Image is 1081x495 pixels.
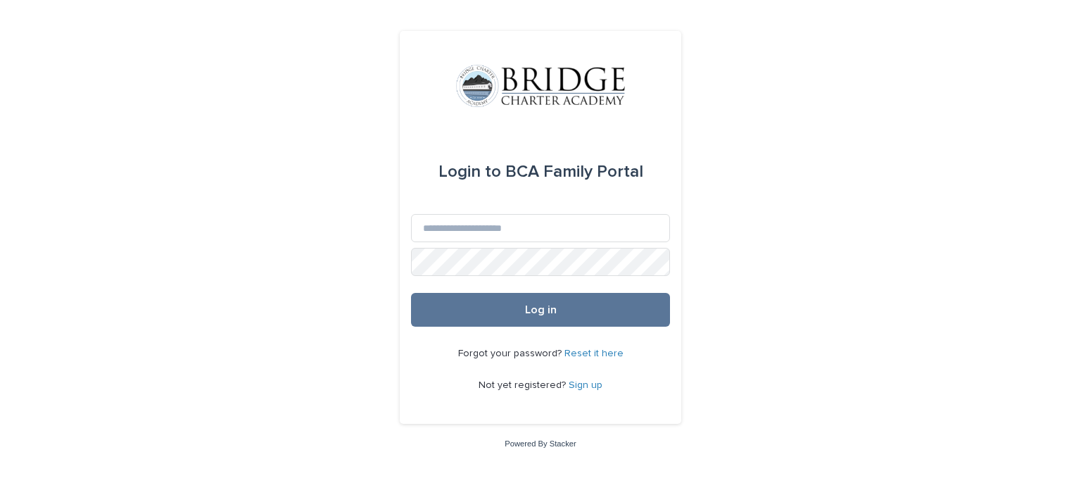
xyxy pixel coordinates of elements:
a: Sign up [569,380,602,390]
span: Not yet registered? [479,380,569,390]
a: Powered By Stacker [505,439,576,448]
button: Log in [411,293,670,327]
a: Reset it here [564,349,624,358]
div: BCA Family Portal [438,152,643,192]
span: Forgot your password? [458,349,564,358]
img: V1C1m3IdTEidaUdm9Hs0 [456,65,625,107]
span: Log in [525,304,557,315]
span: Login to [438,163,501,180]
